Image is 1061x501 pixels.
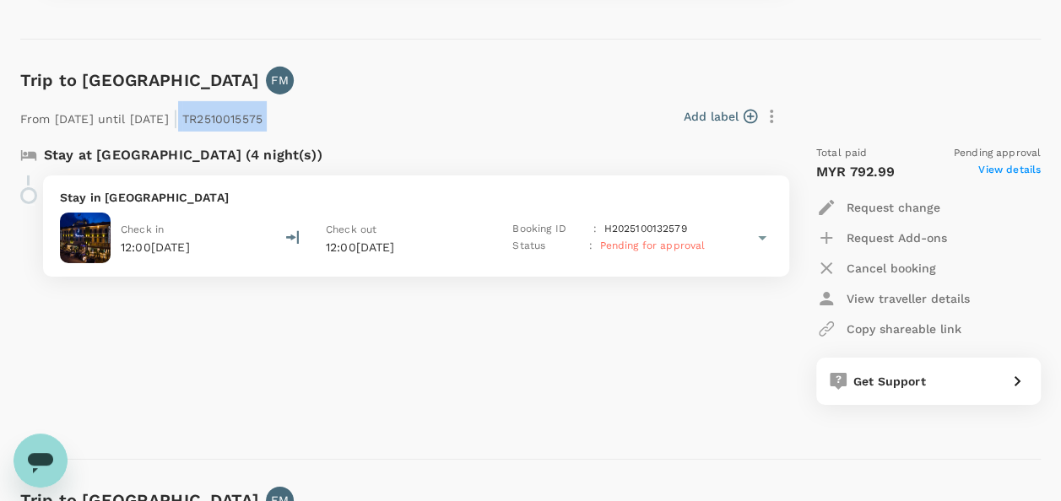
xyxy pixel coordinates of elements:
[847,260,936,277] p: Cancel booking
[954,145,1041,162] span: Pending approval
[20,101,263,132] p: From [DATE] until [DATE] TR2510015575
[121,239,190,256] p: 12:00[DATE]
[512,238,582,255] p: Status
[816,253,936,283] button: Cancel booking
[60,189,772,206] p: Stay in [GEOGRAPHIC_DATA]
[816,223,947,253] button: Request Add-ons
[847,290,970,307] p: View traveller details
[512,221,587,238] p: Booking ID
[121,224,164,235] span: Check in
[593,221,597,238] p: :
[816,283,970,314] button: View traveller details
[20,67,259,94] h6: Trip to [GEOGRAPHIC_DATA]
[173,106,178,130] span: |
[14,434,68,488] iframe: Button to launch messaging window, conversation in progress
[816,162,896,182] p: MYR 792.99
[326,224,376,235] span: Check out
[684,108,757,125] button: Add label
[60,213,111,263] img: 7 Heaven Boutique Hotel
[816,145,868,162] span: Total paid
[604,221,686,238] p: H2025100132579
[816,192,940,223] button: Request change
[816,314,961,344] button: Copy shareable link
[847,199,940,216] p: Request change
[599,240,705,251] span: Pending for approval
[853,374,926,388] span: Get Support
[271,72,289,89] p: FM
[847,321,961,337] p: Copy shareable link
[847,229,947,246] p: Request Add-ons
[44,145,322,165] p: Stay at [GEOGRAPHIC_DATA] (4 night(s))
[326,239,486,256] p: 12:00[DATE]
[589,238,593,255] p: :
[978,162,1041,182] span: View details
